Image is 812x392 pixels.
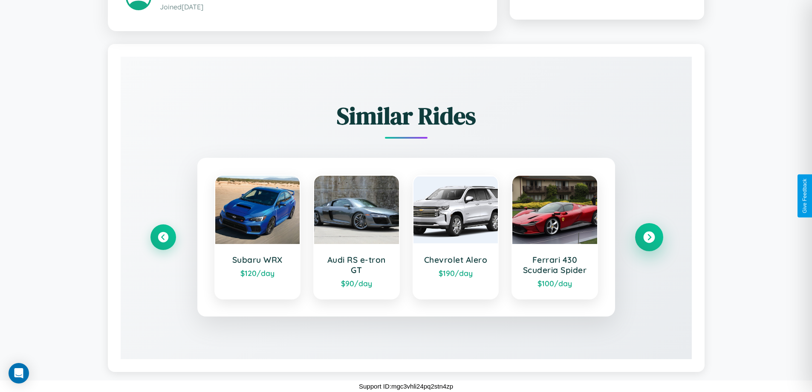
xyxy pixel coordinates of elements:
h2: Similar Rides [150,99,662,132]
a: Chevrolet Alero$190/day [413,175,499,299]
h3: Audi RS e-tron GT [323,255,390,275]
h3: Subaru WRX [224,255,292,265]
a: Subaru WRX$120/day [214,175,301,299]
div: $ 120 /day [224,268,292,278]
p: Support ID: mgc3vhli24pq2stn4zp [359,380,453,392]
h3: Chevrolet Alero [422,255,490,265]
div: Give Feedback [802,179,808,213]
h3: Ferrari 430 Scuderia Spider [521,255,589,275]
p: Joined [DATE] [160,1,479,13]
div: $ 190 /day [422,268,490,278]
a: Ferrari 430 Scuderia Spider$100/day [511,175,598,299]
div: Open Intercom Messenger [9,363,29,383]
div: $ 90 /day [323,279,390,288]
div: $ 100 /day [521,279,589,288]
a: Audi RS e-tron GT$90/day [313,175,400,299]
